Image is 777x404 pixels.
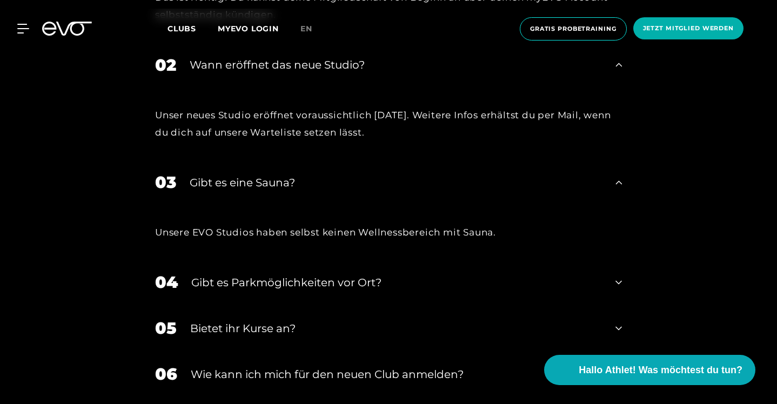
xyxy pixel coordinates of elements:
a: Gratis Probetraining [517,17,630,41]
div: Bietet ihr Kurse an? [190,320,602,336]
div: 04 [155,270,178,294]
a: MYEVO LOGIN [218,24,279,33]
a: Clubs [168,23,218,33]
div: Unsere EVO Studios haben selbst keinen Wellnessbereich mit Sauna. [155,224,622,241]
span: Clubs [168,24,196,33]
span: Jetzt Mitglied werden [643,24,734,33]
span: Gratis Probetraining [530,24,617,33]
div: Wann eröffnet das neue Studio? [190,57,602,73]
div: 03 [155,170,176,194]
a: en [300,23,325,35]
div: Gibt es Parkmöglichkeiten vor Ort? [191,274,602,291]
div: 05 [155,316,177,340]
div: Wie kann ich mich für den neuen Club anmelden? [191,366,602,382]
a: Jetzt Mitglied werden [630,17,747,41]
div: Unser neues Studio eröffnet voraussichtlich [DATE]. Weitere Infos erhältst du per Mail, wenn du d... [155,106,622,142]
button: Hallo Athlet! Was möchtest du tun? [544,355,755,385]
div: Gibt es eine Sauna? [190,174,602,191]
div: 06 [155,362,177,386]
div: 02 [155,53,176,77]
span: en [300,24,312,33]
span: Hallo Athlet! Was möchtest du tun? [579,363,742,378]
